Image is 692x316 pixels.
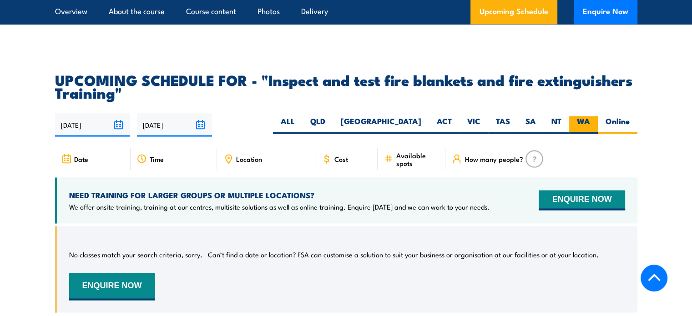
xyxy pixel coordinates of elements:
[429,116,460,134] label: ACT
[465,155,523,162] span: How many people?
[518,116,544,134] label: SA
[544,116,569,134] label: NT
[69,202,490,211] p: We offer onsite training, training at our centres, multisite solutions as well as online training...
[333,116,429,134] label: [GEOGRAPHIC_DATA]
[488,116,518,134] label: TAS
[69,190,490,200] h4: NEED TRAINING FOR LARGER GROUPS OR MULTIPLE LOCATIONS?
[598,116,637,134] label: Online
[303,116,333,134] label: QLD
[569,116,598,134] label: WA
[55,73,637,99] h2: UPCOMING SCHEDULE FOR - "Inspect and test fire blankets and fire extinguishers Training"
[539,190,625,210] button: ENQUIRE NOW
[69,250,202,259] p: No classes match your search criteria, sorry.
[150,155,164,162] span: Time
[334,155,348,162] span: Cost
[208,250,599,259] p: Can’t find a date or location? FSA can customise a solution to suit your business or organisation...
[137,113,212,136] input: To date
[236,155,262,162] span: Location
[460,116,488,134] label: VIC
[396,151,439,166] span: Available spots
[55,113,130,136] input: From date
[69,273,155,300] button: ENQUIRE NOW
[273,116,303,134] label: ALL
[74,155,88,162] span: Date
